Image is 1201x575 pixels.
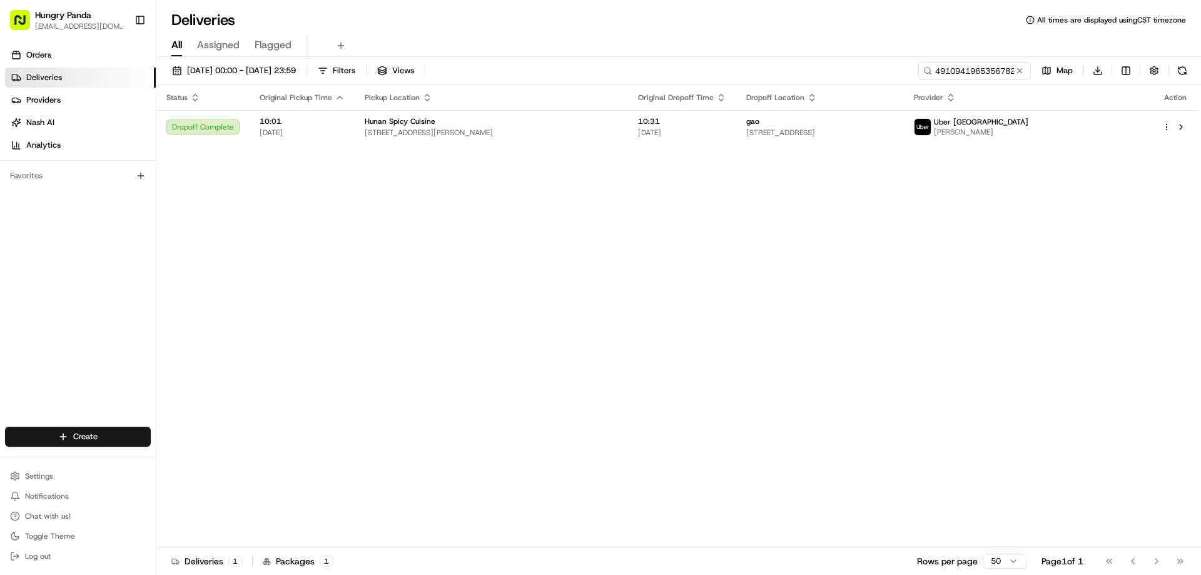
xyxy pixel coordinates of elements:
span: Status [166,93,188,103]
span: [STREET_ADDRESS][PERSON_NAME] [365,128,618,138]
span: gao [746,116,759,126]
span: Pickup Location [365,93,420,103]
div: 1 [320,556,333,567]
span: Settings [25,471,53,481]
span: Create [73,431,98,442]
span: 10:01 [260,116,345,126]
span: Assigned [197,38,240,53]
span: Filters [333,65,355,76]
span: All [171,38,182,53]
button: Hungry Panda[EMAIL_ADDRESS][DOMAIN_NAME] [5,5,129,35]
a: Providers [5,90,156,110]
span: Dropoff Location [746,93,804,103]
span: Original Dropoff Time [638,93,714,103]
button: Chat with us! [5,507,151,525]
span: Chat with us! [25,511,71,521]
div: 1 [228,556,242,567]
button: Hungry Panda [35,9,91,21]
span: Provider [914,93,943,103]
button: [DATE] 00:00 - [DATE] 23:59 [166,62,302,79]
button: Log out [5,547,151,565]
p: Rows per page [917,555,978,567]
span: [STREET_ADDRESS] [746,128,894,138]
span: Map [1057,65,1073,76]
span: Original Pickup Time [260,93,332,103]
button: Views [372,62,420,79]
span: 10:31 [638,116,726,126]
span: Flagged [255,38,291,53]
img: uber-new-logo.jpeg [915,119,931,135]
span: [DATE] 00:00 - [DATE] 23:59 [187,65,296,76]
span: Nash AI [26,117,54,128]
button: Toggle Theme [5,527,151,545]
button: [EMAIL_ADDRESS][DOMAIN_NAME] [35,21,124,31]
span: Toggle Theme [25,531,75,541]
div: Deliveries [171,555,242,567]
h1: Deliveries [171,10,235,30]
button: Refresh [1173,62,1191,79]
span: Orders [26,49,51,61]
span: Notifications [25,491,69,501]
div: Page 1 of 1 [1041,555,1083,567]
span: Providers [26,94,61,106]
button: Settings [5,467,151,485]
a: Nash AI [5,113,156,133]
button: Filters [312,62,361,79]
div: Favorites [5,166,151,186]
button: Create [5,427,151,447]
span: Uber [GEOGRAPHIC_DATA] [934,117,1028,127]
span: All times are displayed using CST timezone [1037,15,1186,25]
a: Deliveries [5,68,156,88]
button: Notifications [5,487,151,505]
div: Action [1162,93,1188,103]
input: Type to search [918,62,1031,79]
a: Orders [5,45,156,65]
a: Analytics [5,135,156,155]
button: Map [1036,62,1078,79]
span: [DATE] [260,128,345,138]
span: Views [392,65,414,76]
span: Deliveries [26,72,62,83]
span: Log out [25,551,51,561]
span: Hunan Spicy Cuisine [365,116,435,126]
span: [PERSON_NAME] [934,127,1028,137]
span: [DATE] [638,128,726,138]
span: Analytics [26,140,61,151]
div: Packages [263,555,333,567]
